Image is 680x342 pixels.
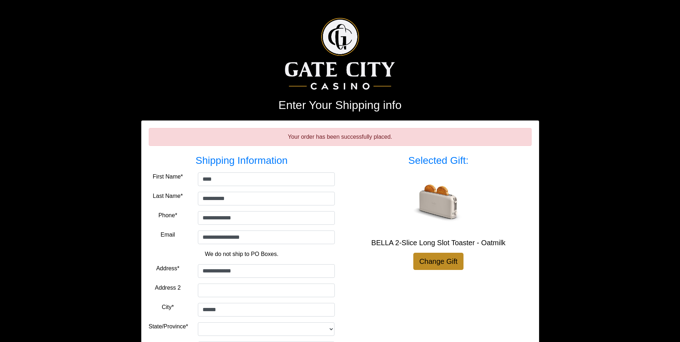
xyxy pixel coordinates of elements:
[149,322,188,331] label: State/Province*
[410,175,467,233] img: BELLA 2-Slice Long Slot Toaster - Oatmilk
[162,303,174,312] label: City*
[153,192,183,200] label: Last Name*
[346,238,532,247] h5: BELLA 2-Slice Long Slot Toaster - Oatmilk
[413,253,464,270] a: Change Gift
[149,128,532,146] div: Your order has been successfully placed.
[285,18,395,90] img: Logo
[154,250,329,258] p: We do not ship to PO Boxes.
[161,231,175,239] label: Email
[153,172,183,181] label: First Name*
[155,284,181,292] label: Address 2
[158,211,177,220] label: Phone*
[149,155,335,167] h3: Shipping Information
[141,98,539,112] h2: Enter Your Shipping info
[346,155,532,167] h3: Selected Gift:
[156,264,180,273] label: Address*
